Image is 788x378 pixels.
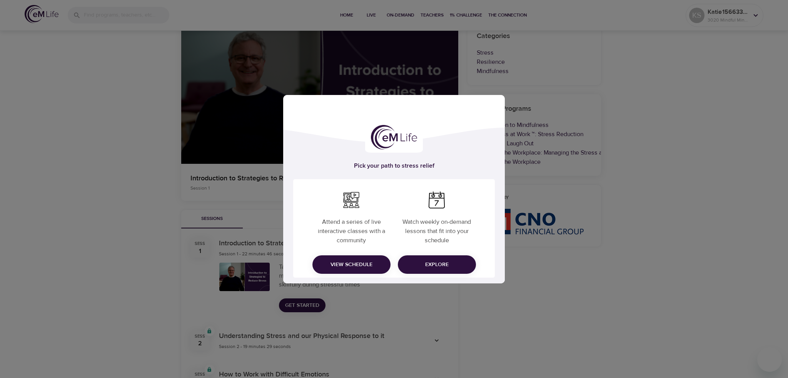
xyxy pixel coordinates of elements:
button: View Schedule [312,255,391,274]
button: Explore [398,255,476,274]
span: Explore [404,260,470,270]
p: Watch weekly on-demand lessons that fit into your schedule [396,211,478,248]
span: View Schedule [319,260,384,270]
img: webimar.png [343,191,360,208]
h5: Pick your path to stress relief [293,162,495,170]
img: week.png [428,191,445,208]
p: Attend a series of live interactive classes with a community [310,211,392,248]
img: logo [371,125,417,150]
